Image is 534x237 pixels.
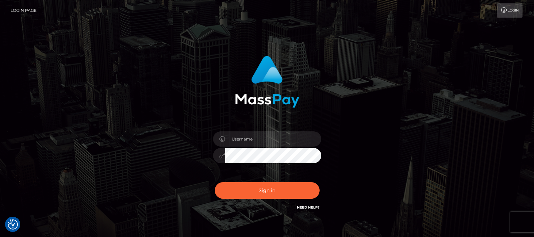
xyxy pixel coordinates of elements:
[8,219,18,230] button: Consent Preferences
[225,131,321,147] input: Username...
[497,3,523,18] a: Login
[297,205,320,210] a: Need Help?
[8,219,18,230] img: Revisit consent button
[235,56,299,108] img: MassPay Login
[215,182,320,199] button: Sign in
[10,3,37,18] a: Login Page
